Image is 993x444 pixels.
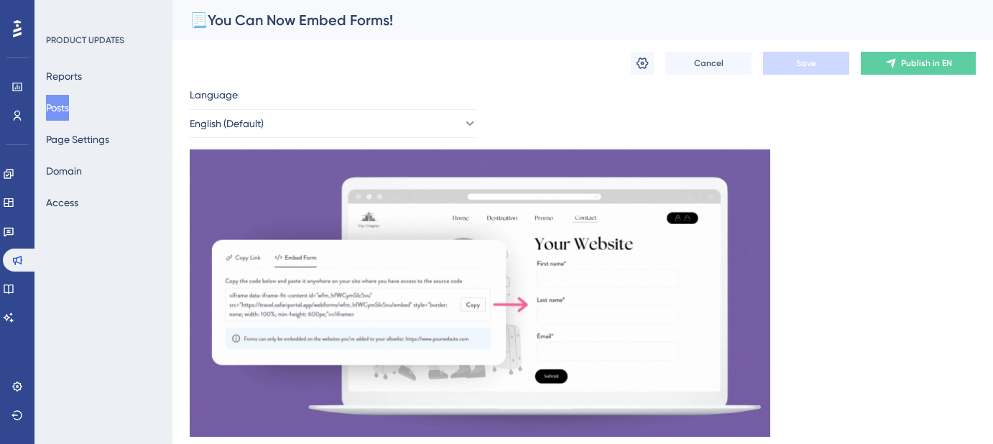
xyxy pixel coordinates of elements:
[694,57,724,69] span: Cancel
[861,52,976,75] button: Publish in EN
[46,126,109,152] button: Page Settings
[46,190,78,216] button: Access
[796,57,816,69] span: Save
[46,34,124,46] div: PRODUCT UPDATES
[190,86,238,103] span: Language
[190,10,940,30] div: 📃You Can Now Embed Forms!
[46,158,82,184] button: Domain
[46,95,69,121] button: Posts
[901,57,952,69] span: Publish in EN
[190,149,770,437] img: file-1759860127563.gif
[46,63,82,89] button: Reports
[190,109,477,138] button: English (Default)
[933,387,976,430] iframe: UserGuiding AI Assistant Launcher
[763,52,849,75] button: Save
[190,115,264,132] span: English (Default)
[665,52,752,75] button: Cancel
